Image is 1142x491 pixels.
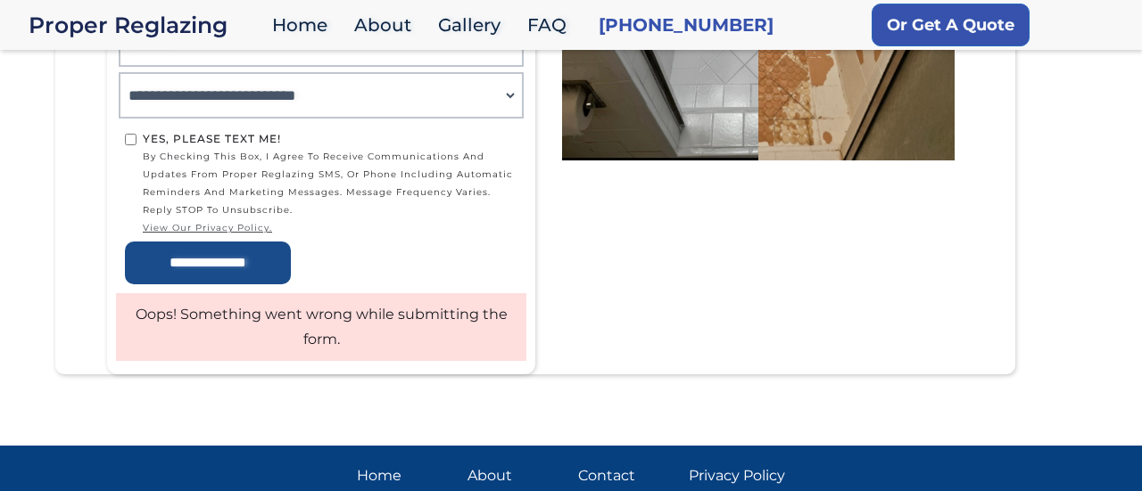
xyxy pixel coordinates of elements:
div: Oops! Something went wrong while submitting the form. [125,302,517,352]
a: view our privacy policy. [143,219,517,237]
a: Privacy Policy [689,463,785,488]
div: Yes, Please text me! [143,130,517,148]
span: by checking this box, I agree to receive communications and updates from Proper Reglazing SMS, or... [143,148,517,237]
a: Gallery [429,6,518,45]
a: home [29,12,263,37]
div: Proper Reglazing [29,12,263,37]
a: Home [357,463,453,488]
a: FAQ [518,6,584,45]
a: Home [263,6,345,45]
a: About [345,6,429,45]
a: About [468,463,564,488]
div: Home page form failure [116,293,526,361]
a: Contact [578,463,674,488]
a: [PHONE_NUMBER] [599,12,774,37]
a: Or Get A Quote [872,4,1030,46]
input: Yes, Please text me!by checking this box, I agree to receive communications and updates from Prop... [125,134,137,145]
